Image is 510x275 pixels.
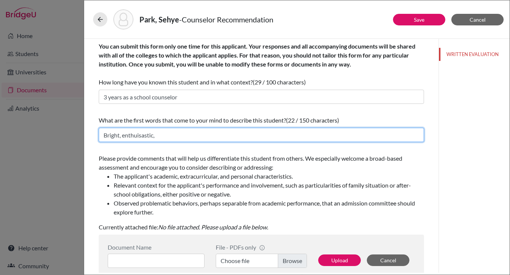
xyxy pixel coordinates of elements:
label: Choose file [216,254,307,268]
span: - Counselor Recommendation [179,15,273,24]
span: How long have you known this student and in what context? [99,43,415,86]
li: Observed problematic behaviors, perhaps separable from academic performance, that an admission co... [114,199,424,217]
b: You can submit this form only one time for this applicant. Your responses and all accompanying do... [99,43,415,68]
span: Please provide comments that will help us differentiate this student from others. We especially w... [99,155,424,217]
strong: Park, Sehye [139,15,179,24]
span: info [259,245,265,251]
span: (29 / 100 characters) [253,78,306,86]
i: No file attached. Please upload a file below. [158,223,268,231]
li: Relevant context for the applicant's performance and involvement, such as particularities of fami... [114,181,424,199]
div: File - PDFs only [216,244,307,251]
span: (22 / 150 characters) [286,117,339,124]
button: WRITTEN EVALUATION [439,48,510,61]
div: Document Name [108,244,205,251]
button: Upload [318,254,361,266]
span: What are the first words that come to your mind to describe this student? [99,117,286,124]
div: Currently attached file: [99,151,424,235]
button: Cancel [367,254,409,266]
li: The applicant's academic, extracurricular, and personal characteristics. [114,172,424,181]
